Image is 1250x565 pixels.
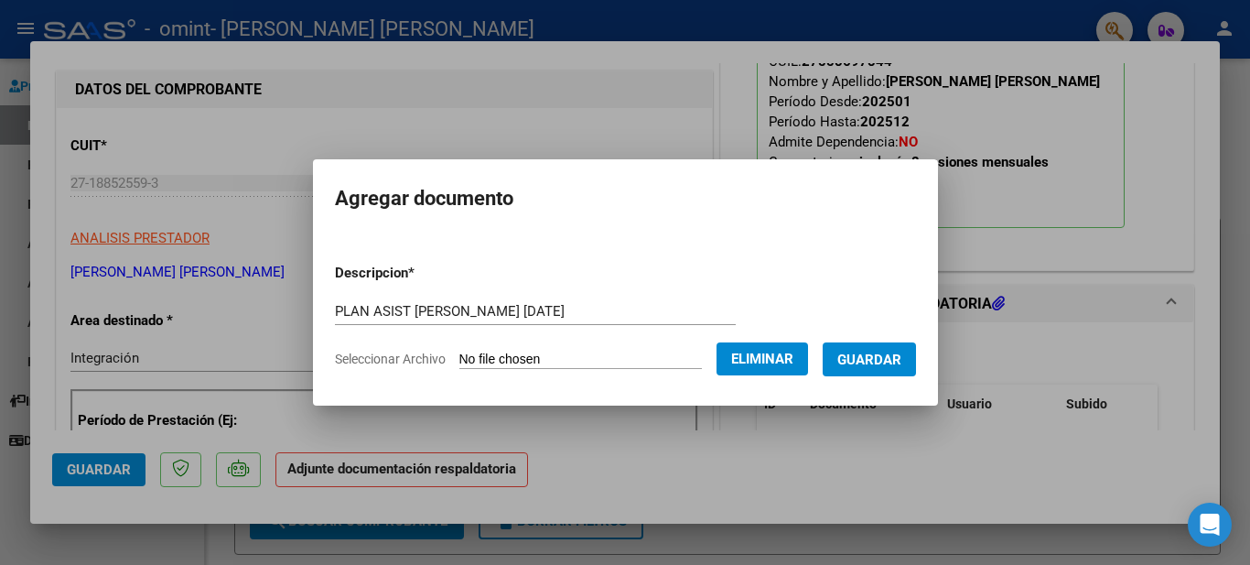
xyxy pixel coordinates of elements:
button: Eliminar [717,342,808,375]
div: Open Intercom Messenger [1188,503,1232,547]
button: Guardar [823,342,916,376]
p: Descripcion [335,263,510,284]
h2: Agregar documento [335,181,916,216]
span: Guardar [837,352,901,368]
span: Seleccionar Archivo [335,352,446,366]
span: Eliminar [731,351,793,367]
